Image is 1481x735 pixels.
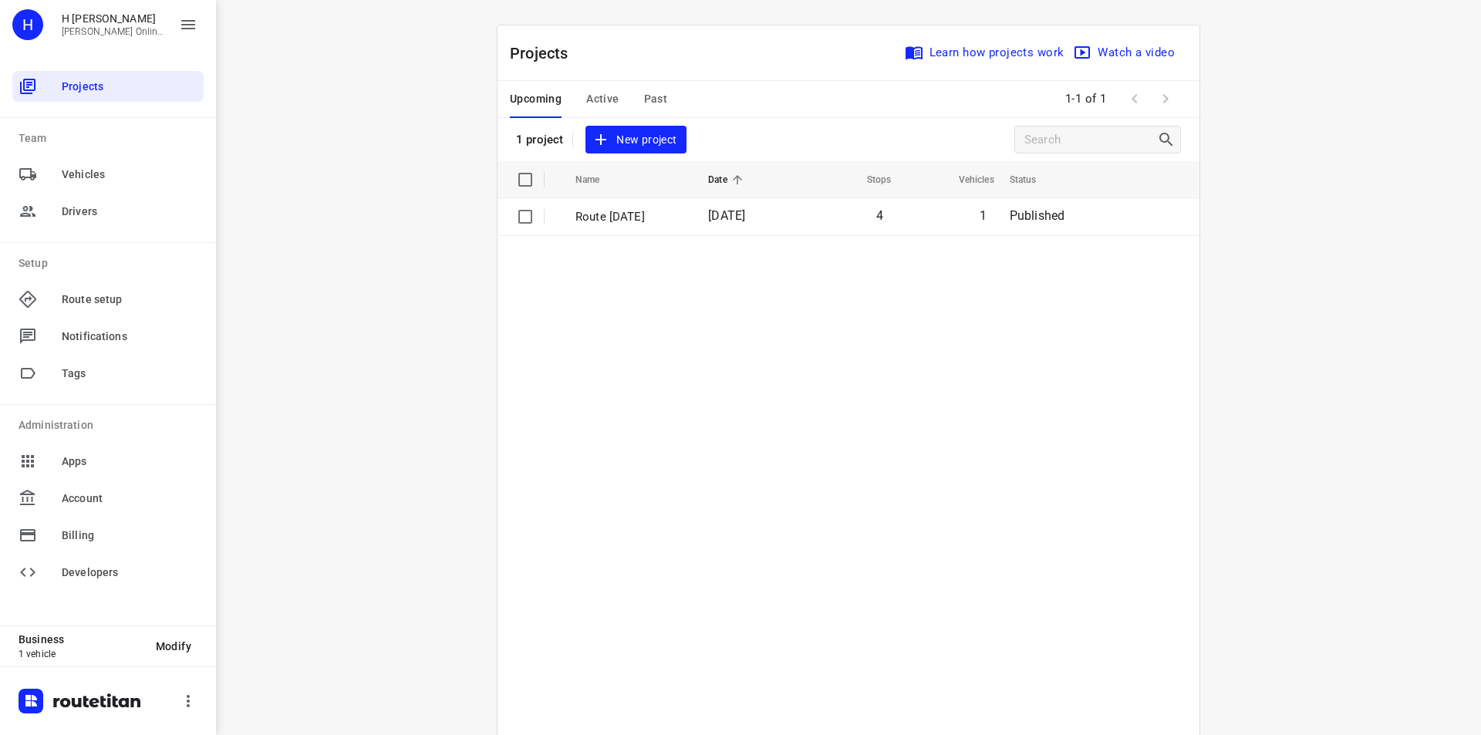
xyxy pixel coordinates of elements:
div: Apps [12,446,204,477]
span: Modify [156,640,191,652]
span: 1-1 of 1 [1059,83,1113,116]
span: 1 [980,208,987,223]
div: Route setup [12,284,204,315]
span: Notifications [62,329,197,345]
p: 1 vehicle [19,649,143,659]
p: 1 project [516,133,563,147]
span: Route setup [62,292,197,308]
span: Billing [62,528,197,544]
p: Route [DATE] [575,208,685,226]
div: Notifications [12,321,204,352]
span: Drivers [62,204,197,220]
span: [DATE] [708,208,745,223]
div: Tags [12,358,204,389]
span: Next Page [1150,83,1181,114]
span: Developers [62,565,197,581]
span: Previous Page [1119,83,1150,114]
p: Klasen Online BV [62,26,167,37]
p: H Klasen [62,12,167,25]
p: Business [19,633,143,646]
div: Billing [12,520,204,551]
input: Search projects [1024,128,1157,152]
span: Account [62,491,197,507]
p: Projects [510,42,581,65]
p: Team [19,130,204,147]
button: Modify [143,632,204,660]
span: Active [586,89,619,109]
div: Search [1157,130,1180,149]
span: 4 [876,208,883,223]
span: Name [575,170,620,189]
p: Administration [19,417,204,433]
span: Vehicles [939,170,994,189]
span: Upcoming [510,89,562,109]
span: Published [1010,208,1065,223]
span: Projects [62,79,197,95]
span: New project [595,130,676,150]
span: Stops [847,170,892,189]
div: Account [12,483,204,514]
span: Tags [62,366,197,382]
span: Past [644,89,668,109]
button: New project [585,126,686,154]
span: Apps [62,453,197,470]
span: Status [1010,170,1057,189]
div: H [12,9,43,40]
div: Drivers [12,196,204,227]
div: Projects [12,71,204,102]
p: Setup [19,255,204,271]
span: Vehicles [62,167,197,183]
div: Developers [12,557,204,588]
div: Vehicles [12,159,204,190]
span: Date [708,170,747,189]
